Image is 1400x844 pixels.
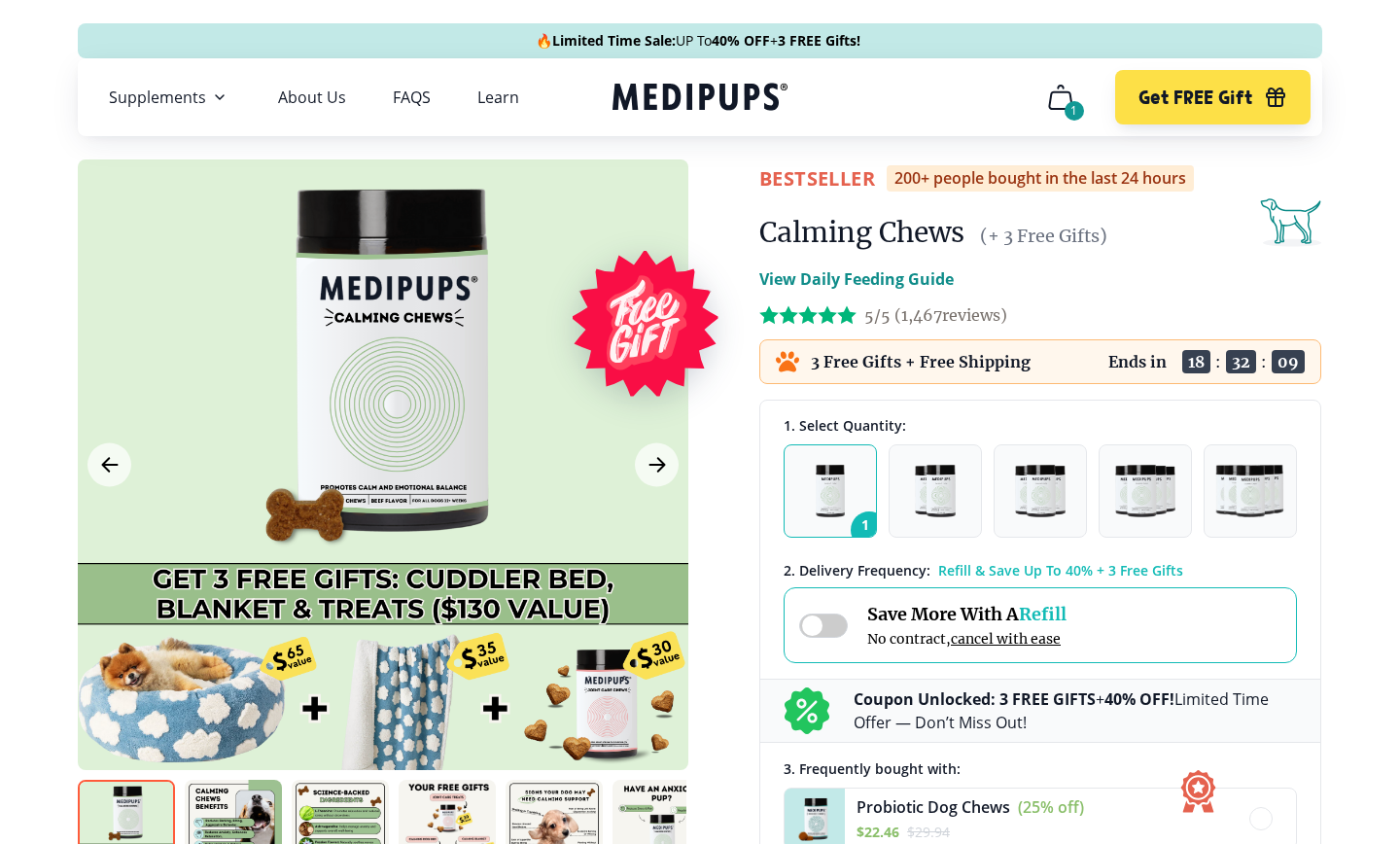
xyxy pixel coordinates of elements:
[1182,350,1210,373] span: 18
[759,165,875,192] span: BestSeller
[784,444,877,538] button: 1
[784,416,1297,435] div: 1. Select Quantity:
[477,88,519,107] a: Learn
[811,352,1031,371] p: 3 Free Gifts + Free Shipping
[393,88,431,107] a: FAQS
[1138,87,1252,109] span: Get FREE Gift
[635,443,679,487] button: Next Image
[816,465,846,517] img: Pack of 1 - Natural Dog Supplements
[278,88,346,107] a: About Us
[915,465,956,517] img: Pack of 2 - Natural Dog Supplements
[87,443,131,487] button: Previous Image
[784,759,961,778] span: 3 . Frequently bought with:
[784,561,930,580] span: 2 . Delivery Frequency:
[536,31,860,51] span: 🔥 UP To +
[907,823,950,841] span: $ 29.94
[1215,352,1221,371] span: :
[1019,603,1067,625] span: Refill
[1108,352,1167,371] p: Ends in
[1115,465,1174,517] img: Pack of 4 - Natural Dog Supplements
[857,823,899,841] span: $ 22.46
[864,305,1007,325] span: 5/5 ( 1,467 reviews)
[1037,74,1084,121] button: cart
[867,630,1067,648] span: No contract,
[1104,688,1174,710] b: 40% OFF!
[887,165,1194,192] div: 200+ people bought in the last 24 hours
[980,225,1107,247] span: (+ 3 Free Gifts)
[938,561,1183,580] span: Refill & Save Up To 40% + 3 Free Gifts
[857,796,1010,818] span: Probiotic Dog Chews
[851,511,888,548] span: 1
[759,267,954,291] p: View Daily Feeding Guide
[1065,101,1084,121] div: 1
[1261,352,1267,371] span: :
[867,603,1067,625] span: Save More With A
[1018,796,1084,818] span: (25% off)
[1115,70,1311,124] button: Get FREE Gift
[854,687,1297,734] p: + Limited Time Offer — Don’t Miss Out!
[109,88,206,107] span: Supplements
[1226,350,1256,373] span: 32
[951,630,1061,648] span: cancel with ease
[854,688,1096,710] b: Coupon Unlocked: 3 FREE GIFTS
[1015,465,1066,517] img: Pack of 3 - Natural Dog Supplements
[612,79,787,119] a: Medipups
[1215,465,1285,517] img: Pack of 5 - Natural Dog Supplements
[759,215,964,250] h1: Calming Chews
[109,86,231,109] button: Supplements
[1272,350,1305,373] span: 09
